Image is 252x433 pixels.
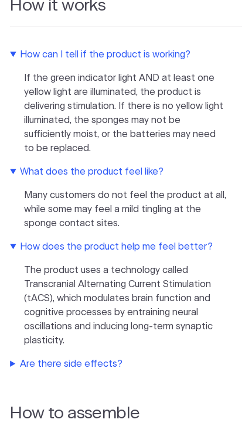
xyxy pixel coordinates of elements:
p: Many customers do not feel the product at all, while some may feel a mild tingling at the sponge ... [24,188,228,230]
summary: Are there side effects? [10,357,242,371]
summary: How does the product help me feel better? [10,240,242,254]
p: The product uses a technology called Transcranial Alternating Current Stimulation (tACS), which m... [24,263,228,347]
summary: What does the product feel like? [10,165,242,179]
summary: How can I tell if the product is working? [10,47,242,62]
p: If the green indicator light AND at least one yellow light are illuminated, the product is delive... [24,71,228,155]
